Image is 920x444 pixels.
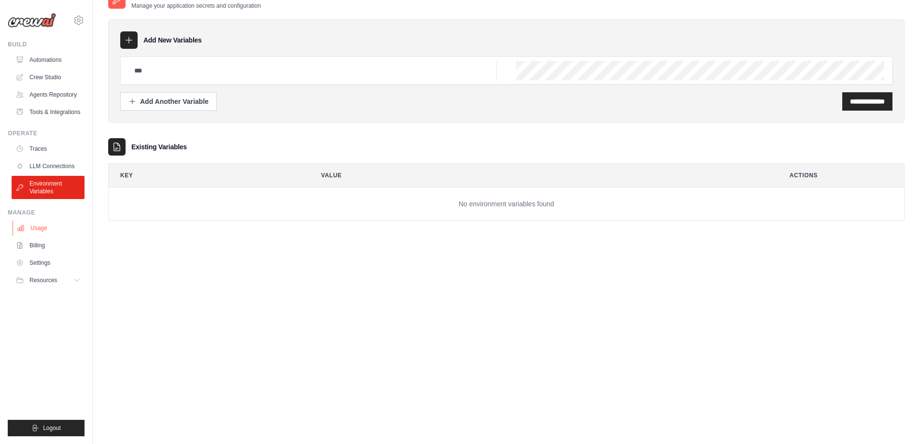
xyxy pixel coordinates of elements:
a: Environment Variables [12,176,85,199]
button: Add Another Variable [120,92,217,111]
p: Manage your application secrets and configuration [131,2,261,10]
th: Key [109,164,302,187]
a: Automations [12,52,85,68]
div: Manage [8,209,85,216]
button: Logout [8,420,85,436]
h3: Add New Variables [143,35,202,45]
a: Crew Studio [12,70,85,85]
a: Agents Repository [12,87,85,102]
span: Resources [29,276,57,284]
a: Settings [12,255,85,271]
button: Resources [12,272,85,288]
div: Operate [8,129,85,137]
img: Logo [8,13,56,28]
div: Add Another Variable [128,97,209,106]
th: Value [310,164,770,187]
a: Tools & Integrations [12,104,85,120]
div: Build [8,41,85,48]
h3: Existing Variables [131,142,187,152]
th: Actions [778,164,904,187]
span: Logout [43,424,61,432]
a: Traces [12,141,85,157]
a: LLM Connections [12,158,85,174]
a: Usage [13,220,85,236]
td: No environment variables found [109,187,904,221]
a: Billing [12,238,85,253]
